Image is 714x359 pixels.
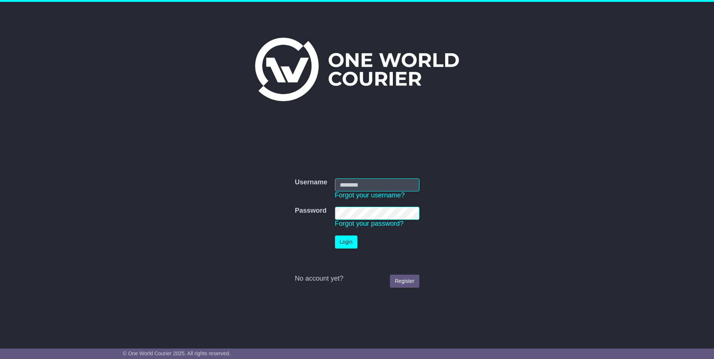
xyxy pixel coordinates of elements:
button: Login [335,235,357,249]
a: Forgot your username? [335,191,405,199]
div: No account yet? [295,275,419,283]
a: Register [390,275,419,288]
label: Password [295,207,326,215]
a: Forgot your password? [335,220,404,227]
img: One World [255,38,459,101]
label: Username [295,178,327,187]
span: © One World Courier 2025. All rights reserved. [123,350,231,356]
